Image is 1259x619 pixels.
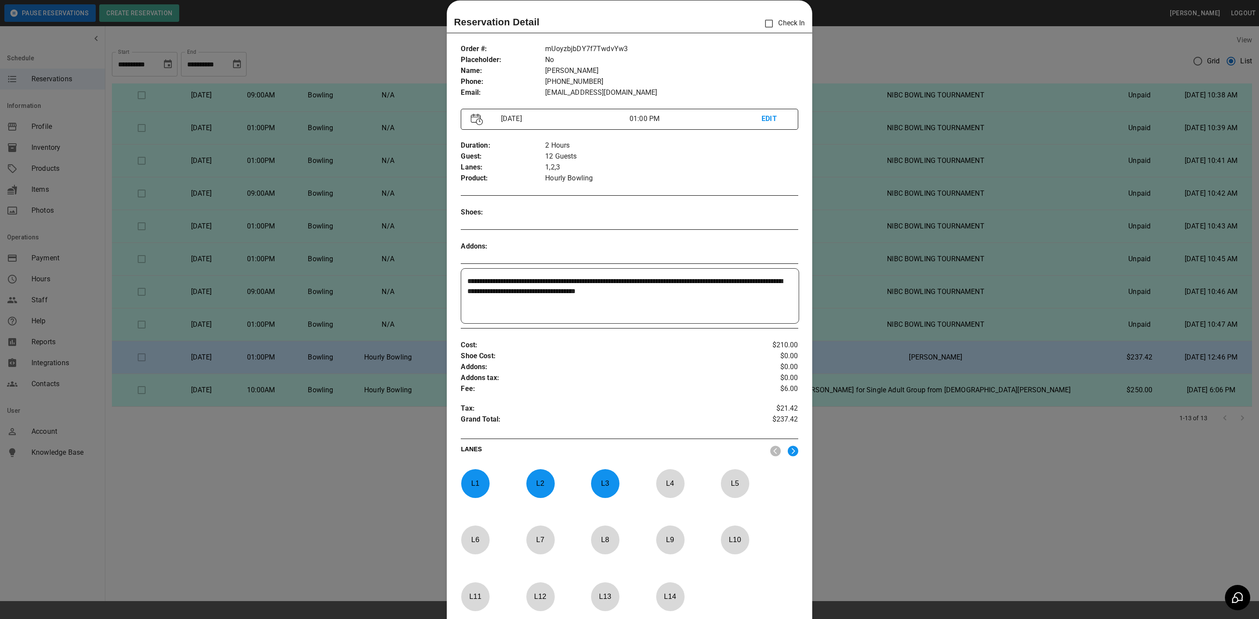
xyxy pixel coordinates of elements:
[591,473,619,494] p: L 3
[461,44,545,55] p: Order # :
[461,55,545,66] p: Placeholder :
[545,140,798,151] p: 2 Hours
[720,473,749,494] p: L 5
[526,586,555,607] p: L 12
[742,384,798,394] p: $6.00
[461,445,763,457] p: LANES
[545,76,798,87] p: [PHONE_NUMBER]
[461,403,742,414] p: Tax :
[461,207,545,218] p: Shoes :
[461,373,742,384] p: Addons tax :
[591,586,619,607] p: L 13
[788,446,798,456] img: right.svg
[545,66,798,76] p: [PERSON_NAME]
[454,15,539,29] p: Reservation Detail
[461,173,545,184] p: Product :
[742,414,798,427] p: $237.42
[461,151,545,162] p: Guest :
[742,362,798,373] p: $0.00
[545,55,798,66] p: No
[526,473,555,494] p: L 2
[545,173,798,184] p: Hourly Bowling
[545,87,798,98] p: [EMAIL_ADDRESS][DOMAIN_NAME]
[742,351,798,362] p: $0.00
[742,373,798,384] p: $0.00
[497,114,629,124] p: [DATE]
[742,340,798,351] p: $210.00
[461,66,545,76] p: Name :
[461,140,545,151] p: Duration :
[656,473,685,494] p: L 4
[461,414,742,427] p: Grand Total :
[461,351,742,362] p: Shoe Cost :
[461,241,545,252] p: Addons :
[545,151,798,162] p: 12 Guests
[461,586,490,607] p: L 11
[461,473,490,494] p: L 1
[656,529,685,550] p: L 9
[461,529,490,550] p: L 6
[545,162,798,173] p: 1,2,3
[656,586,685,607] p: L 14
[461,162,545,173] p: Lanes :
[742,403,798,414] p: $21.42
[762,114,788,124] p: EDIT
[471,114,483,125] img: Vector
[526,529,555,550] p: L 7
[461,340,742,351] p: Cost :
[720,529,749,550] p: L 10
[461,87,545,98] p: Email :
[629,114,762,124] p: 01:00 PM
[545,44,798,55] p: mUoyzbjbDY7f7TwdvYw3
[591,529,619,550] p: L 8
[770,446,781,456] img: nav_left.svg
[760,14,805,33] p: Check In
[461,384,742,394] p: Fee :
[461,362,742,373] p: Addons :
[461,76,545,87] p: Phone :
